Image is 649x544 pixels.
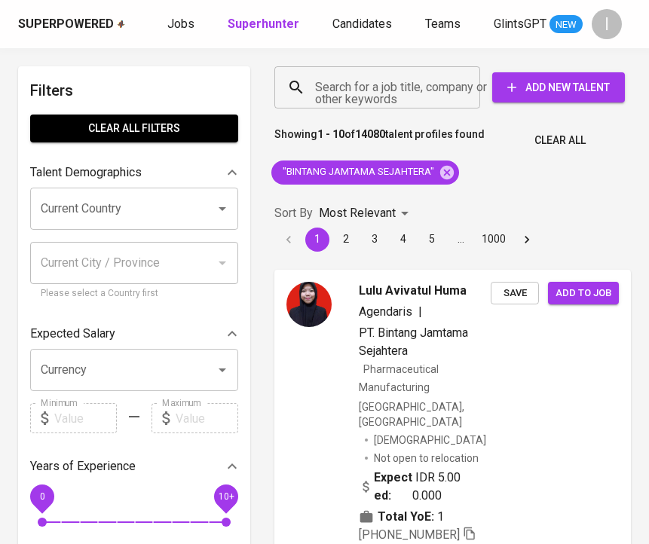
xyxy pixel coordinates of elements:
[420,228,444,252] button: Go to page 5
[391,228,415,252] button: Go to page 4
[218,491,234,502] span: 10+
[42,119,226,138] span: Clear All filters
[494,15,583,34] a: GlintsGPT NEW
[317,128,344,140] b: 1 - 10
[363,228,387,252] button: Go to page 3
[534,131,586,150] span: Clear All
[30,78,238,102] h6: Filters
[176,403,238,433] input: Value
[491,282,539,305] button: Save
[319,200,414,228] div: Most Relevant
[30,451,238,481] div: Years of Experience
[359,282,467,300] span: Lulu Avivatul Huma
[418,303,422,321] span: |
[286,282,332,327] img: 07c0f95812b0df64b070820e0fd2ba83.jpg
[30,457,136,475] p: Years of Experience
[30,115,238,142] button: Clear All filters
[228,17,299,31] b: Superhunter
[117,20,125,29] img: app logo
[305,228,329,252] button: page 1
[319,204,396,222] p: Most Relevant
[374,451,479,466] p: Not open to relocation
[515,228,539,252] button: Go to next page
[425,17,461,31] span: Teams
[492,72,625,102] button: Add New Talent
[30,325,115,343] p: Expected Salary
[494,17,546,31] span: GlintsGPT
[212,359,233,380] button: Open
[274,204,313,222] p: Sort By
[550,17,583,32] span: NEW
[332,15,395,34] a: Candidates
[41,286,228,301] p: Please select a Country first
[359,304,412,319] span: Agendaris
[528,127,592,154] button: Clear All
[498,285,531,302] span: Save
[271,165,443,179] span: "BINTANG JAMTAMA SEJAHTERA"
[548,282,619,305] button: Add to job
[359,527,460,542] span: [PHONE_NUMBER]
[334,228,358,252] button: Go to page 2
[374,432,488,448] span: [DEMOGRAPHIC_DATA]
[39,491,44,502] span: 0
[556,285,611,302] span: Add to job
[359,469,467,505] div: IDR 5.000.000
[167,15,197,34] a: Jobs
[54,403,117,433] input: Value
[18,16,114,33] div: Superpowered
[228,15,302,34] a: Superhunter
[355,128,385,140] b: 14080
[18,16,125,33] a: Superpoweredapp logo
[378,508,434,526] b: Total YoE:
[30,319,238,349] div: Expected Salary
[30,164,142,182] p: Talent Demographics
[271,160,459,185] div: "BINTANG JAMTAMA SEJAHTERA"
[504,78,613,97] span: Add New Talent
[592,9,622,39] div: I
[374,469,412,505] b: Expected:
[359,325,468,358] span: PT. Bintang Jamtama Sejahtera
[425,15,464,34] a: Teams
[167,17,194,31] span: Jobs
[30,157,238,188] div: Talent Demographics
[359,399,491,429] div: [GEOGRAPHIC_DATA], [GEOGRAPHIC_DATA]
[437,508,444,526] span: 1
[477,228,510,252] button: Go to page 1000
[274,228,541,252] nav: pagination navigation
[274,127,485,154] p: Showing of talent profiles found
[359,363,439,393] span: Pharmaceutical Manufacturing
[332,17,392,31] span: Candidates
[448,231,473,246] div: …
[212,198,233,219] button: Open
